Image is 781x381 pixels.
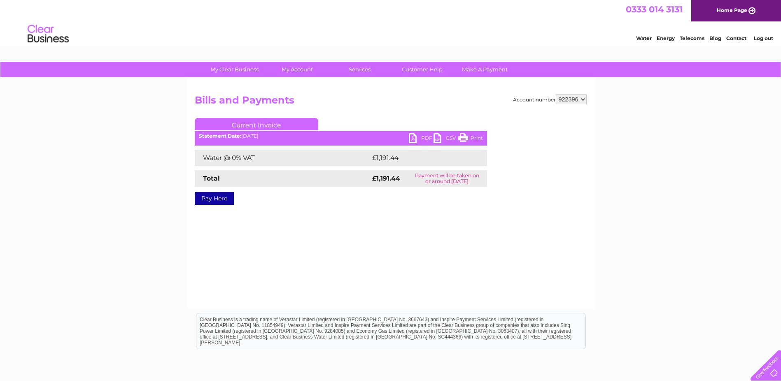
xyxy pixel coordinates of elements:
a: Energy [657,35,675,41]
a: Log out [754,35,773,41]
a: CSV [434,133,458,145]
td: Payment will be taken on or around [DATE] [407,170,487,187]
td: £1,191.44 [370,150,473,166]
div: Account number [513,94,587,104]
div: [DATE] [195,133,487,139]
div: Clear Business is a trading name of Verastar Limited (registered in [GEOGRAPHIC_DATA] No. 3667643... [196,5,585,40]
b: Statement Date: [199,133,241,139]
td: Water @ 0% VAT [195,150,370,166]
a: Make A Payment [451,62,519,77]
a: Contact [726,35,746,41]
h2: Bills and Payments [195,94,587,110]
a: Services [326,62,394,77]
a: Current Invoice [195,118,318,130]
a: Water [636,35,652,41]
a: My Account [263,62,331,77]
a: Blog [709,35,721,41]
strong: £1,191.44 [372,174,400,182]
a: Pay Here [195,192,234,205]
a: Customer Help [388,62,456,77]
img: logo.png [27,21,69,47]
a: PDF [409,133,434,145]
a: 0333 014 3131 [626,4,683,14]
a: Print [458,133,483,145]
strong: Total [203,174,220,182]
a: Telecoms [680,35,704,41]
a: My Clear Business [200,62,268,77]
